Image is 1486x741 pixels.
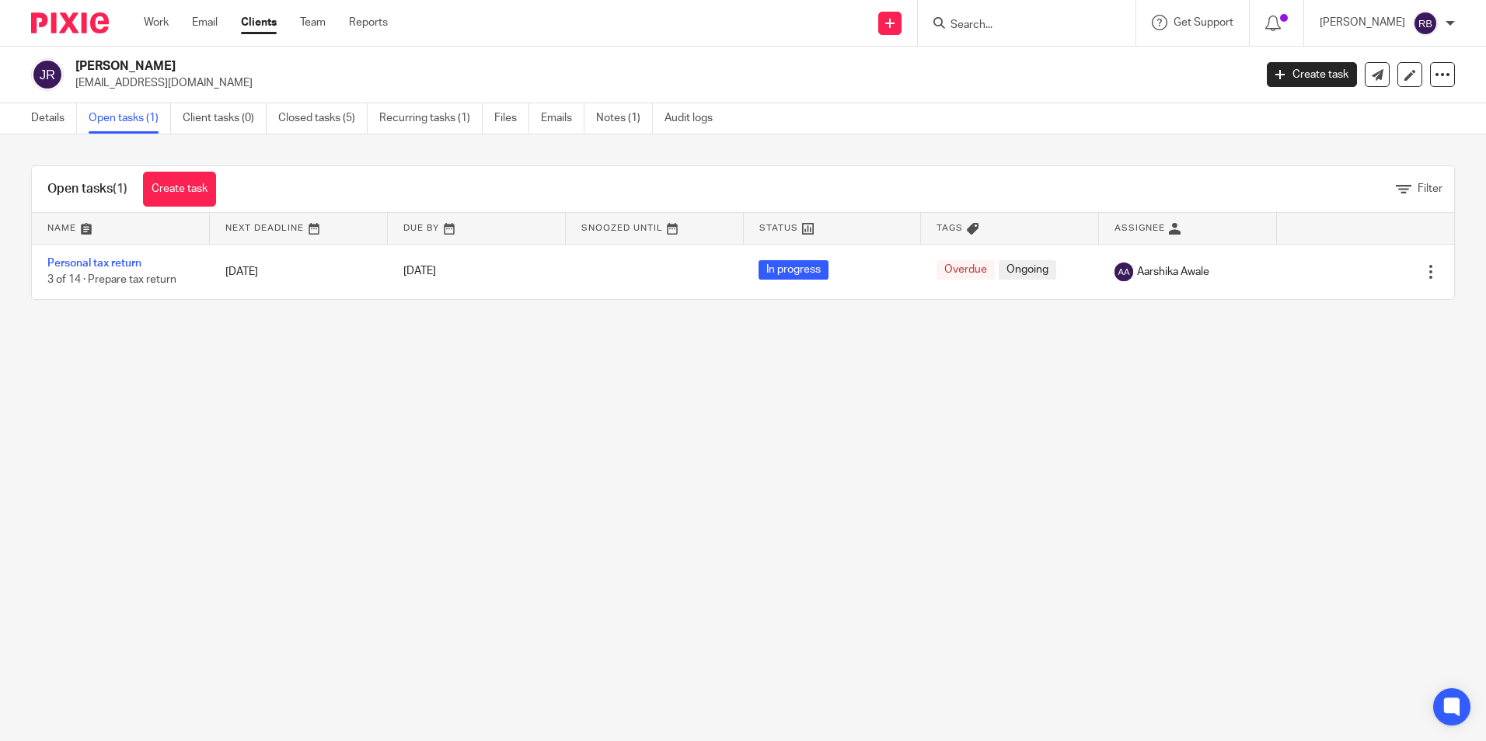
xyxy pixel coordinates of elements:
[75,58,1010,75] h2: [PERSON_NAME]
[31,58,64,91] img: svg%3E
[31,103,77,134] a: Details
[47,274,176,285] span: 3 of 14 · Prepare tax return
[1267,62,1357,87] a: Create task
[403,266,436,277] span: [DATE]
[1137,264,1209,280] span: Aarshika Awale
[300,15,326,30] a: Team
[31,12,109,33] img: Pixie
[937,224,963,232] span: Tags
[192,15,218,30] a: Email
[494,103,529,134] a: Files
[210,244,388,299] td: [DATE]
[999,260,1056,280] span: Ongoing
[113,183,127,195] span: (1)
[596,103,653,134] a: Notes (1)
[1413,11,1438,36] img: svg%3E
[1418,183,1442,194] span: Filter
[581,224,663,232] span: Snoozed Until
[241,15,277,30] a: Clients
[665,103,724,134] a: Audit logs
[349,15,388,30] a: Reports
[1114,263,1133,281] img: svg%3E
[937,260,995,280] span: Overdue
[143,172,216,207] a: Create task
[47,258,141,269] a: Personal tax return
[89,103,171,134] a: Open tasks (1)
[1174,17,1233,28] span: Get Support
[47,181,127,197] h1: Open tasks
[949,19,1089,33] input: Search
[75,75,1244,91] p: [EMAIL_ADDRESS][DOMAIN_NAME]
[541,103,584,134] a: Emails
[379,103,483,134] a: Recurring tasks (1)
[278,103,368,134] a: Closed tasks (5)
[183,103,267,134] a: Client tasks (0)
[144,15,169,30] a: Work
[1320,15,1405,30] p: [PERSON_NAME]
[759,224,798,232] span: Status
[759,260,828,280] span: In progress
